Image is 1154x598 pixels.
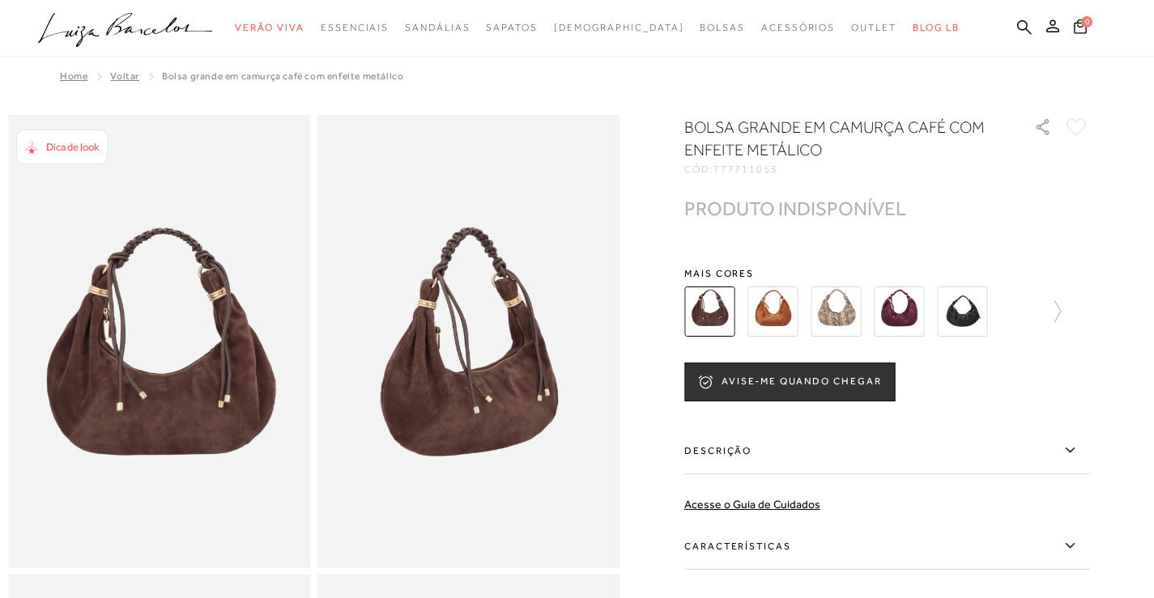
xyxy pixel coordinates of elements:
[405,13,470,43] a: categoryNavScreenReaderText
[684,286,735,337] img: BOLSA GRANDE EM CAMURÇA CAFÉ COM ENFEITE METÁLICO
[684,269,1089,278] span: Mais cores
[913,22,960,33] span: BLOG LB
[684,498,820,511] a: Acesse o Guia de Cuidados
[851,13,896,43] a: categoryNavScreenReaderText
[761,13,835,43] a: categoryNavScreenReaderText
[1069,18,1092,40] button: 0
[700,13,745,43] a: categoryNavScreenReaderText
[486,13,537,43] a: categoryNavScreenReaderText
[46,141,99,153] span: Dica de look
[317,115,620,568] img: image
[713,163,778,175] span: 777711055
[747,286,798,337] img: BOLSA GRANDE EM CAMURÇA CARAMELO COM ENFEITE METÁLICO
[851,22,896,33] span: Outlet
[874,286,924,337] img: BOLSA GRANDE EM COURO MARSALA COM ENFEITE METÁLICO
[405,22,470,33] span: Sandálias
[700,22,745,33] span: Bolsas
[235,13,304,43] a: categoryNavScreenReaderText
[684,427,1089,474] label: Descrição
[162,70,403,82] span: BOLSA GRANDE EM CAMURÇA CAFÉ COM ENFEITE METÁLICO
[60,70,87,82] a: Home
[554,13,684,43] a: noSubCategoriesText
[486,22,537,33] span: Sapatos
[684,116,988,161] h1: BOLSA GRANDE EM CAMURÇA CAFÉ COM ENFEITE METÁLICO
[761,22,835,33] span: Acessórios
[110,70,139,82] a: Voltar
[811,286,861,337] img: BOLSA GRANDE EM COBRA BEGE COM ENFEITE METÁLICO
[321,22,389,33] span: Essenciais
[684,200,906,217] div: PRODUTO INDISPONÍVEL
[937,286,987,337] img: BOLSA GRANDE EM COURO PRETO COM ENFEITE METÁLICO
[1081,16,1092,28] span: 0
[321,13,389,43] a: categoryNavScreenReaderText
[684,164,1008,174] div: CÓD:
[684,363,895,401] button: AVISE-ME QUANDO CHEGAR
[684,523,1089,570] label: Características
[235,22,304,33] span: Verão Viva
[913,13,960,43] a: BLOG LB
[554,22,684,33] span: [DEMOGRAPHIC_DATA]
[8,115,311,568] img: image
